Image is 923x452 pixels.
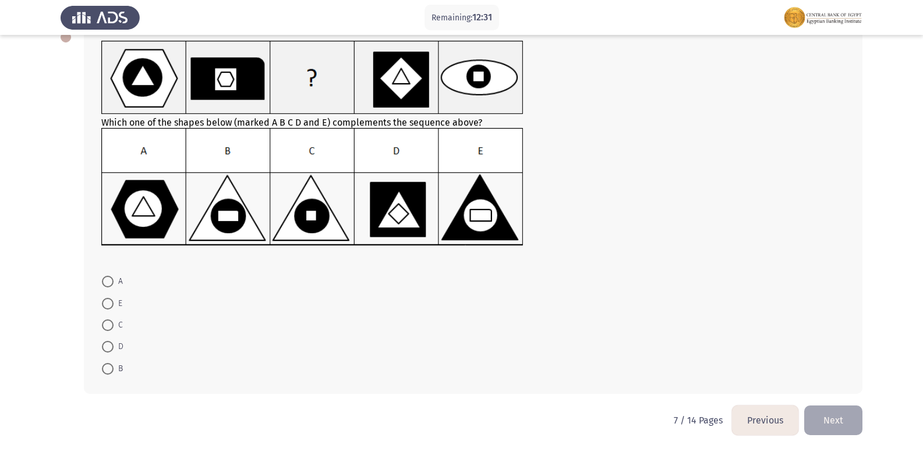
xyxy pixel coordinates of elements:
p: Remaining: [432,10,492,25]
img: Assessment logo of FOCUS Assessment 3 Modules EN [783,1,862,34]
img: UkFYMDA5MUEucG5nMTYyMjAzMzE3MTk3Nw==.png [101,41,524,115]
span: E [114,297,122,311]
img: Assess Talent Management logo [61,1,140,34]
span: D [114,340,123,354]
img: UkFYMDA5MUIucG5nMTYyMjAzMzI0NzA2Ng==.png [101,128,524,246]
button: load next page [804,405,862,435]
div: Which one of the shapes below (marked A B C D and E) complements the sequence above? [101,41,845,259]
p: 7 / 14 Pages [674,415,723,426]
span: 12:31 [472,12,492,23]
button: load previous page [732,405,798,435]
span: B [114,362,123,376]
span: A [114,275,123,289]
span: C [114,318,123,332]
